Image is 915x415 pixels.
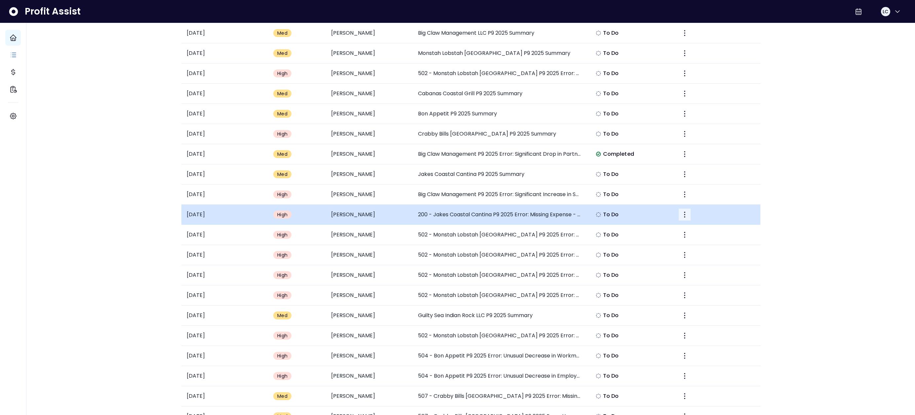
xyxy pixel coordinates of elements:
td: 200 - Jakes Coastal Cantina P9 2025 Error: Missing Expense - Water/Sewer [413,205,587,225]
img: Completed [596,151,601,157]
img: Not yet Started [596,293,601,298]
span: To Do [603,211,619,219]
span: Med [277,171,287,178]
span: High [277,332,287,339]
span: High [277,373,287,379]
td: [DATE] [181,164,268,185]
span: High [277,70,287,77]
td: [PERSON_NAME] [326,164,413,185]
span: To Do [603,271,619,279]
button: More [679,310,691,321]
span: LC [883,8,888,15]
span: Completed [603,150,634,158]
button: More [679,168,691,180]
td: [DATE] [181,245,268,265]
span: High [277,292,287,299]
td: 502 - Monstah Lobstah [GEOGRAPHIC_DATA] P9 2025 Error: Missing Telephone Service Expense [413,63,587,84]
span: To Do [603,231,619,239]
td: [PERSON_NAME] [326,346,413,366]
img: Not yet Started [596,272,601,278]
img: Not yet Started [596,172,601,177]
td: [DATE] [181,205,268,225]
span: To Do [603,311,619,319]
td: [PERSON_NAME] [326,84,413,104]
td: Bon Appetit P9 2025 Summary [413,104,587,124]
td: [DATE] [181,124,268,144]
img: Not yet Started [596,30,601,36]
span: To Do [603,130,619,138]
td: [PERSON_NAME] [326,63,413,84]
span: Med [277,151,287,157]
span: To Do [603,291,619,299]
span: To Do [603,49,619,57]
td: Big Claw Management P9 2025 Error: Significant Increase in Smallwares Expense [413,185,587,205]
span: High [277,211,287,218]
button: More [679,108,691,120]
button: More [679,330,691,342]
td: 504 - Bon Appetit P9 2025 Error: Unusual Decrease in Employee Benefits [413,366,587,386]
span: To Do [603,352,619,360]
td: [DATE] [181,265,268,285]
td: 502 - Monstah Lobstah [GEOGRAPHIC_DATA] P9 2025 Error: Significant Increase in Pest Control Expense [413,326,587,346]
img: Not yet Started [596,394,601,399]
img: Not yet Started [596,232,601,237]
button: More [679,249,691,261]
td: 504 - Bon Appetit P9 2025 Error: Unusual Decrease in Workmans Comp [413,346,587,366]
td: [DATE] [181,386,268,406]
span: High [277,191,287,198]
button: More [679,370,691,382]
span: Med [277,90,287,97]
img: Not yet Started [596,212,601,217]
td: [PERSON_NAME] [326,144,413,164]
span: High [277,252,287,258]
td: [PERSON_NAME] [326,185,413,205]
span: To Do [603,90,619,98]
button: More [679,128,691,140]
td: [DATE] [181,285,268,306]
td: Big Claw Management LLC P9 2025 Summary [413,23,587,43]
td: Crabby Bills [GEOGRAPHIC_DATA] P9 2025 Summary [413,124,587,144]
span: To Do [603,251,619,259]
td: [DATE] [181,63,268,84]
button: More [679,67,691,79]
td: [PERSON_NAME] [326,265,413,285]
td: 502 - Monstah Lobstah [GEOGRAPHIC_DATA] P9 2025 Error: Negative Employee Benefits Expense [413,265,587,285]
img: Not yet Started [596,192,601,197]
td: [DATE] [181,346,268,366]
span: High [277,272,287,278]
button: More [679,47,691,59]
span: To Do [603,392,619,400]
img: Not yet Started [596,131,601,137]
img: Not yet Started [596,353,601,358]
td: [DATE] [181,185,268,205]
button: More [679,350,691,362]
span: To Do [603,190,619,198]
img: Not yet Started [596,313,601,318]
td: [PERSON_NAME] [326,386,413,406]
td: Cabanas Coastal Grill P9 2025 Summary [413,84,587,104]
button: More [679,88,691,100]
td: [DATE] [181,43,268,63]
span: Med [277,312,287,319]
td: [PERSON_NAME] [326,366,413,386]
span: Med [277,50,287,57]
button: More [679,148,691,160]
img: Not yet Started [596,333,601,338]
img: Not yet Started [596,111,601,116]
span: Med [277,110,287,117]
td: Guilty Sea Indian Rock LLC P9 2025 Summary [413,306,587,326]
td: Monstah Lobstah [GEOGRAPHIC_DATA] P9 2025 Summary [413,43,587,63]
td: [PERSON_NAME] [326,306,413,326]
span: To Do [603,332,619,340]
span: Med [277,393,287,399]
button: More [679,209,691,221]
img: Not yet Started [596,252,601,258]
td: [DATE] [181,23,268,43]
td: Big Claw Management P9 2025 Error: Significant Drop in Partner 50% Revenue [413,144,587,164]
td: [DATE] [181,366,268,386]
button: More [679,27,691,39]
span: To Do [603,29,619,37]
td: [PERSON_NAME] [326,326,413,346]
td: [DATE] [181,326,268,346]
td: [PERSON_NAME] [326,124,413,144]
